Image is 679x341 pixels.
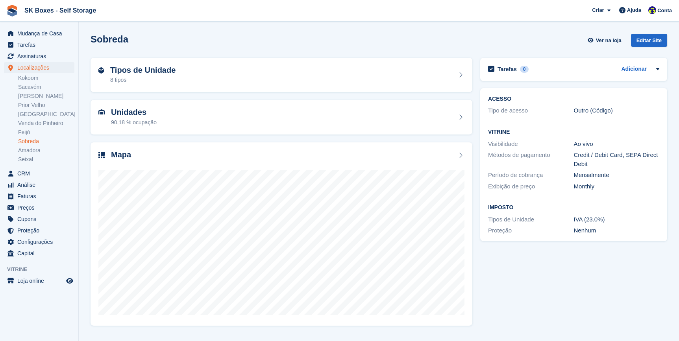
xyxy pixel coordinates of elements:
[657,7,672,15] span: Conta
[574,106,660,115] div: Outro (Código)
[4,248,74,259] a: menu
[488,226,574,235] div: Proteção
[110,76,176,84] div: 8 tipos
[4,202,74,213] a: menu
[574,182,660,191] div: Monthly
[488,205,659,211] h2: Imposto
[596,37,622,44] span: Ver na loja
[17,39,65,50] span: Tarefas
[91,100,472,135] a: Unidades 90,18 % ocupação
[91,58,472,92] a: Tipos de Unidade 8 tipos
[488,96,659,102] h2: ACESSO
[4,179,74,190] a: menu
[574,151,660,168] div: Credit / Debit Card, SEPA Direct Debit
[111,118,157,127] div: 90,18 % ocupação
[98,109,105,115] img: unit-icn-7be61d7bf1b0ce9d3e12c5938cc71ed9869f7b940bace4675aadf7bd6d80202e.svg
[574,226,660,235] div: Nenhum
[65,276,74,286] a: Loja de pré-visualização
[488,171,574,180] div: Período de cobrança
[6,5,18,17] img: stora-icon-8386f47178a22dfd0bd8f6a31ec36ba5ce8667c1dd55bd0f319d3a0aa187defe.svg
[18,138,74,145] a: Sobreda
[574,171,660,180] div: Mensalmente
[98,67,104,74] img: unit-type-icn-2b2737a686de81e16bb02015468b77c625bbabd49415b5ef34ead5e3b44a266d.svg
[111,108,157,117] h2: Unidades
[21,4,99,17] a: SK Boxes - Self Storage
[4,236,74,247] a: menu
[488,129,659,135] h2: Vitrine
[4,191,74,202] a: menu
[488,151,574,168] div: Métodos de pagamento
[17,168,65,179] span: CRM
[17,214,65,225] span: Cupons
[17,225,65,236] span: Proteção
[4,214,74,225] a: menu
[631,34,667,50] a: Editar Site
[91,34,128,44] h2: Sobreda
[17,236,65,247] span: Configurações
[498,66,517,73] h2: Tarefas
[488,182,574,191] div: Exibição de preço
[111,150,131,159] h2: Mapa
[17,202,65,213] span: Preços
[17,179,65,190] span: Análise
[98,152,105,158] img: map-icn-33ee37083ee616e46c38cad1a60f524a97daa1e2b2c8c0bc3eb3415660979fc1.svg
[110,66,176,75] h2: Tipos de Unidade
[17,51,65,62] span: Assinaturas
[586,34,624,47] a: Ver na loja
[17,191,65,202] span: Faturas
[648,6,656,14] img: Rita Ferreira
[18,83,74,91] a: Sacavém
[7,265,78,273] span: Vitrine
[17,248,65,259] span: Capital
[488,215,574,224] div: Tipos de Unidade
[17,275,65,286] span: Loja online
[4,51,74,62] a: menu
[4,28,74,39] a: menu
[4,39,74,50] a: menu
[574,215,660,224] div: IVA (23.0%)
[574,140,660,149] div: Ao vivo
[621,65,647,74] a: Adicionar
[18,147,74,154] a: Amadora
[18,101,74,109] a: Prior Velho
[17,62,65,73] span: Localizações
[17,28,65,39] span: Mudança de Casa
[4,225,74,236] a: menu
[488,106,574,115] div: Tipo de acesso
[592,6,604,14] span: Criar
[91,142,472,326] a: Mapa
[18,111,74,118] a: [GEOGRAPHIC_DATA]
[631,34,667,47] div: Editar Site
[520,66,529,73] div: 0
[18,156,74,163] a: Seixal
[488,140,574,149] div: Visibilidade
[4,62,74,73] a: menu
[18,129,74,136] a: Feijó
[18,120,74,127] a: Venda do Pinheiro
[18,92,74,100] a: [PERSON_NAME]
[627,6,641,14] span: Ajuda
[4,275,74,286] a: menu
[18,74,74,82] a: Kokoom
[4,168,74,179] a: menu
